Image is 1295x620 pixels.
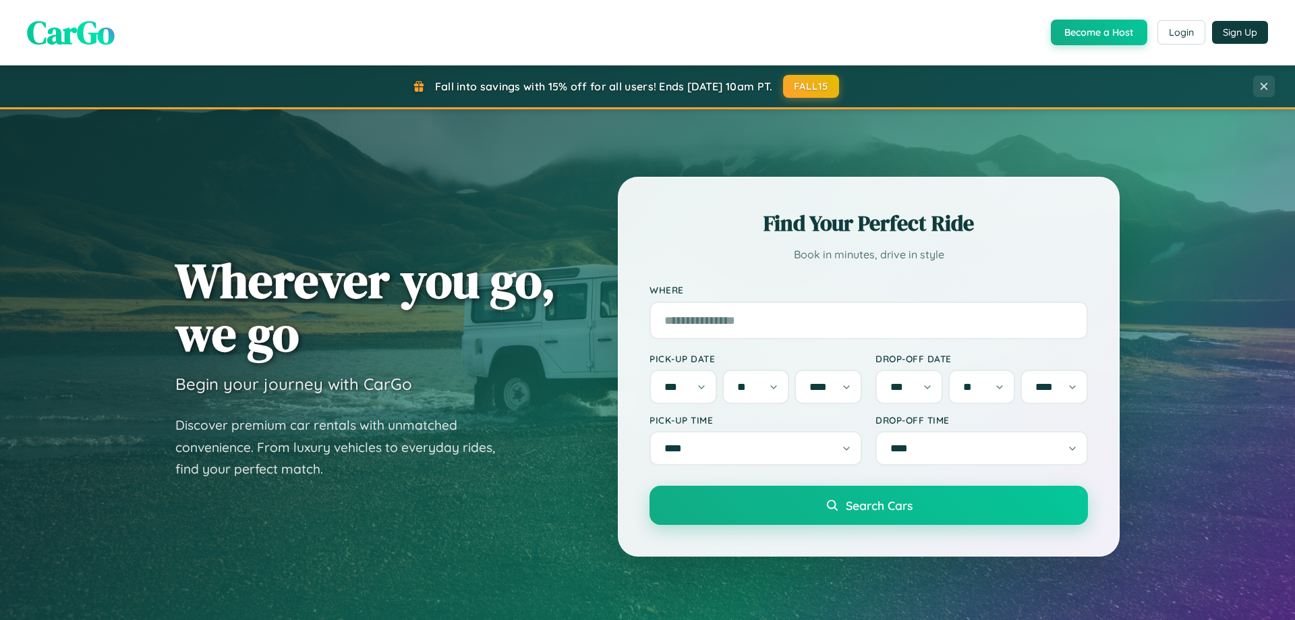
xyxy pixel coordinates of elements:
span: Fall into savings with 15% off for all users! Ends [DATE] 10am PT. [435,80,773,93]
span: CarGo [27,10,115,55]
h3: Begin your journey with CarGo [175,374,412,394]
label: Pick-up Time [650,414,862,426]
button: FALL15 [783,75,840,98]
p: Discover premium car rentals with unmatched convenience. From luxury vehicles to everyday rides, ... [175,414,513,480]
p: Book in minutes, drive in style [650,245,1088,264]
span: Search Cars [846,498,913,513]
button: Sign Up [1212,21,1268,44]
label: Pick-up Date [650,353,862,364]
label: Where [650,285,1088,296]
h2: Find Your Perfect Ride [650,208,1088,238]
button: Become a Host [1051,20,1147,45]
button: Search Cars [650,486,1088,525]
label: Drop-off Time [875,414,1088,426]
label: Drop-off Date [875,353,1088,364]
h1: Wherever you go, we go [175,254,556,360]
button: Login [1157,20,1205,45]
